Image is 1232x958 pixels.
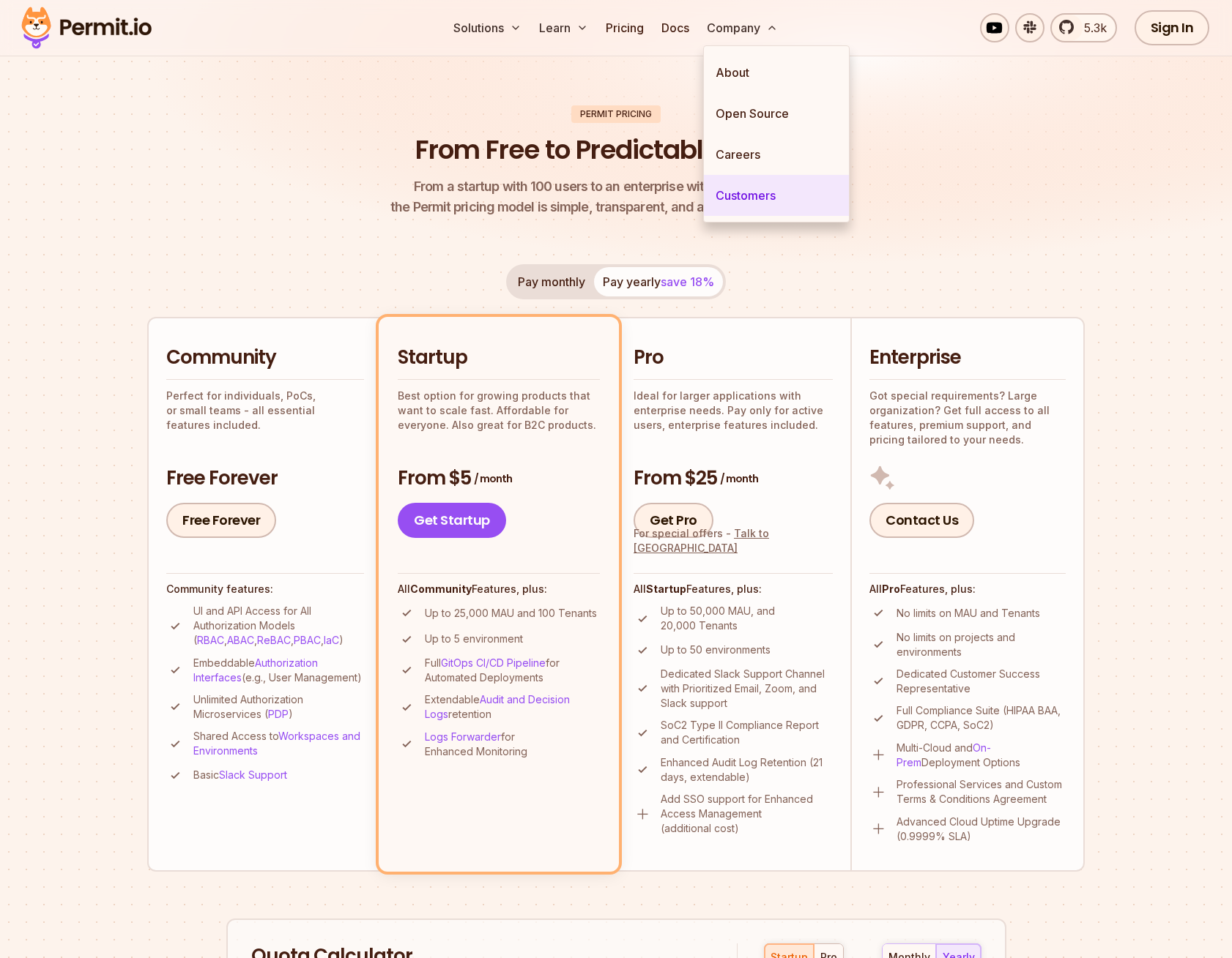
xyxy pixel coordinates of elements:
[398,503,506,538] a: Get Startup
[166,503,276,538] a: Free Forever
[600,13,650,42] a: Pricing
[448,13,527,42] button: Solutions
[661,718,833,747] p: SoC2 Type II Compliance Report and Certification
[324,634,339,646] a: IaC
[701,13,784,42] button: Company
[869,503,974,538] a: Contact Us
[634,389,833,433] p: Ideal for larger applications with enterprise needs. Pay only for active users, enterprise featur...
[661,792,833,836] p: Add SSO support for Enhanced Access Management (additional cost)
[166,465,364,492] h3: Free Forever
[661,643,771,657] p: Up to 50 environments
[634,526,833,555] div: For special offers -
[257,634,291,646] a: ReBAC
[634,503,713,538] a: Get Pro
[634,345,833,371] h2: Pro
[425,730,501,743] a: Logs Forwarder
[897,741,991,768] a: On-Prem
[197,634,224,646] a: RBAC
[897,667,1066,696] p: Dedicated Customer Success Representative
[897,777,1066,807] p: Professional Services and Custom Terms & Conditions Agreement
[398,389,600,433] p: Best option for growing products that want to scale fast. Affordable for everyone. Also great for...
[425,606,597,621] p: Up to 25,000 MAU and 100 Tenants
[390,176,842,217] p: the Permit pricing model is simple, transparent, and affordable for everyone.
[882,583,900,595] strong: Pro
[166,582,364,596] h4: Community features:
[704,93,849,134] a: Open Source
[661,755,833,785] p: Enhanced Audit Log Retention (21 days, extendable)
[227,634,254,646] a: ABAC
[661,604,833,633] p: Up to 50,000 MAU, and 20,000 Tenants
[869,389,1066,447] p: Got special requirements? Large organization? Get full access to all features, premium support, a...
[425,632,523,646] p: Up to 5 environment
[704,175,849,216] a: Customers
[646,583,686,595] strong: Startup
[474,471,512,486] span: / month
[415,132,817,168] h1: From Free to Predictable Scaling
[704,52,849,93] a: About
[656,13,695,42] a: Docs
[897,630,1066,659] p: No limits on projects and environments
[410,583,472,595] strong: Community
[869,582,1066,596] h4: All Features, plus:
[1050,13,1117,42] a: 5.3k
[571,105,661,123] div: Permit Pricing
[869,345,1066,371] h2: Enterprise
[897,606,1040,621] p: No limits on MAU and Tenants
[509,267,594,296] button: Pay monthly
[193,604,364,648] p: UI and API Access for All Authorization Models ( , , , , )
[193,768,287,782] p: Basic
[441,656,546,669] a: GitOps CI/CD Pipeline
[390,176,842,197] span: From a startup with 100 users to an enterprise with 1000s of tenants,
[294,634,321,646] a: PBAC
[661,667,833,711] p: Dedicated Slack Support Channel with Prioritized Email, Zoom, and Slack support
[425,692,600,722] p: Extendable retention
[268,708,289,720] a: PDP
[720,471,758,486] span: / month
[219,768,287,781] a: Slack Support
[1135,10,1210,45] a: Sign In
[398,465,600,492] h3: From $5
[634,582,833,596] h4: All Features, plus:
[704,134,849,175] a: Careers
[193,656,318,684] a: Authorization Interfaces
[897,815,1066,844] p: Advanced Cloud Uptime Upgrade (0.9999% SLA)
[15,3,158,53] img: Permit logo
[897,703,1066,733] p: Full Compliance Suite (HIPAA BAA, GDPR, CCPA, SoC2)
[1075,19,1107,37] span: 5.3k
[897,741,1066,770] p: Multi-Cloud and Deployment Options
[166,345,364,371] h2: Community
[533,13,594,42] button: Learn
[193,656,364,685] p: Embeddable (e.g., User Management)
[398,582,600,596] h4: All Features, plus:
[398,345,600,371] h2: Startup
[425,656,600,685] p: Full for Automated Deployments
[425,693,570,720] a: Audit and Decision Logs
[425,730,600,759] p: for Enhanced Monitoring
[634,465,833,492] h3: From $25
[193,692,364,722] p: Unlimited Authorization Microservices ( )
[166,389,364,433] p: Perfect for individuals, PoCs, or small teams - all essential features included.
[193,729,364,758] p: Shared Access to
